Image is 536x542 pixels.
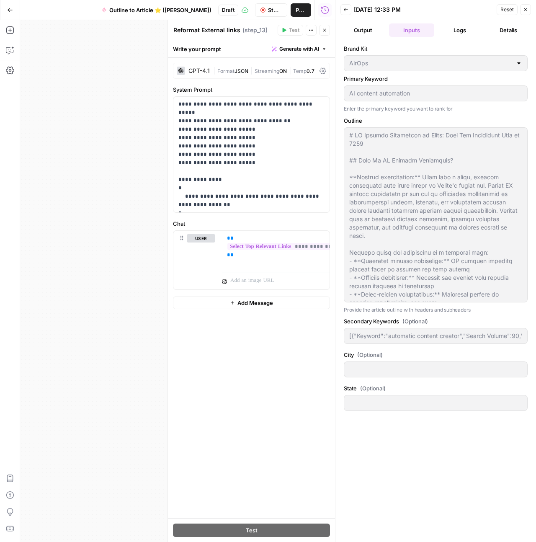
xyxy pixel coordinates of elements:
span: JSON [234,68,248,74]
button: Publish [291,3,311,17]
span: Draft [222,6,234,14]
label: Brand Kit [344,44,528,53]
label: Secondary Keywords [344,317,528,325]
span: Test [246,526,258,534]
div: GPT-4.1 [188,68,210,74]
label: Chat [173,219,330,228]
span: 0.7 [307,68,314,74]
span: Generate with AI [279,45,319,53]
button: Stop Run [255,3,287,17]
span: Stop Run [268,6,282,14]
span: Temp [293,68,307,74]
button: Details [486,23,531,37]
button: Add Message [173,297,330,309]
span: Outline to Article ⭐️ ([PERSON_NAME]) [109,6,211,14]
span: Streaming [255,68,279,74]
span: (Optional) [357,351,383,359]
label: Outline [344,116,528,125]
button: Test [278,25,303,36]
p: Provide the article outline with headers and subheaders [344,306,528,314]
input: e.g., content marketing [349,89,522,98]
div: Write your prompt [168,40,335,57]
div: user [173,231,215,289]
span: Add Message [237,299,273,307]
span: Test [289,26,299,34]
label: System Prompt [173,85,330,94]
button: Test [173,524,330,537]
input: AirOps [349,59,512,67]
span: (Optional) [402,317,428,325]
span: | [287,66,293,75]
textarea: Reformat External links [173,26,240,34]
button: Outline to Article ⭐️ ([PERSON_NAME]) [97,3,216,17]
span: ( step_13 ) [242,26,268,34]
span: ON [279,68,287,74]
button: Logs [438,23,483,37]
button: user [187,234,215,243]
label: State [344,384,528,392]
span: Reset [500,6,514,13]
span: Publish [296,6,306,14]
span: Format [217,68,234,74]
label: City [344,351,528,359]
span: | [248,66,255,75]
button: Inputs [389,23,434,37]
button: Generate with AI [268,44,330,54]
p: Enter the primary keyword you want to rank for [344,105,528,113]
span: | [213,66,217,75]
button: Output [340,23,386,37]
button: Reset [497,4,518,15]
span: (Optional) [360,384,386,392]
label: Primary Keyword [344,75,528,83]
